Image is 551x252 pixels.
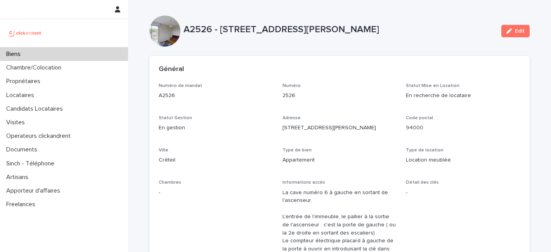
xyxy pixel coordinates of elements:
p: Candidats Locataires [3,105,69,113]
p: Documents [3,146,43,153]
p: Visites [3,119,31,126]
p: En recherche de locataire [406,92,520,100]
span: Numéro [282,83,301,88]
p: - [159,189,273,197]
p: En gestion [159,124,273,132]
p: 94000 [406,124,520,132]
p: Artisans [3,174,35,181]
p: 2526 [282,92,397,100]
p: [STREET_ADDRESS][PERSON_NAME] [282,124,397,132]
p: Sinch - Téléphone [3,160,61,167]
span: Type de bien [282,148,312,153]
p: A2526 [159,92,273,100]
p: A2526 - [STREET_ADDRESS][PERSON_NAME] [184,24,495,35]
span: Numéro de mandat [159,83,202,88]
p: Créteil [159,156,273,164]
span: Ville [159,148,168,153]
span: Informations accès [282,180,325,185]
img: UCB0brd3T0yccxBKYDjQ [6,25,44,41]
span: Détail des clés [406,180,439,185]
p: Apporteur d'affaires [3,187,66,195]
p: Operateurs clickandrent [3,132,77,140]
p: Freelances [3,201,42,208]
span: Type de location [406,148,444,153]
span: Adresse [282,116,301,120]
p: - [406,189,520,197]
p: Biens [3,50,27,58]
span: Chambres [159,180,181,185]
span: Edit [515,28,525,34]
span: Statut Gestion [159,116,192,120]
span: Code postal [406,116,433,120]
p: Locataires [3,92,40,99]
p: Appartement [282,156,397,164]
span: Statut Mise en Location [406,83,459,88]
h2: Général [159,65,184,74]
p: Chambre/Colocation [3,64,68,71]
p: Propriétaires [3,78,47,85]
button: Edit [501,25,530,37]
p: Location meublée [406,156,520,164]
